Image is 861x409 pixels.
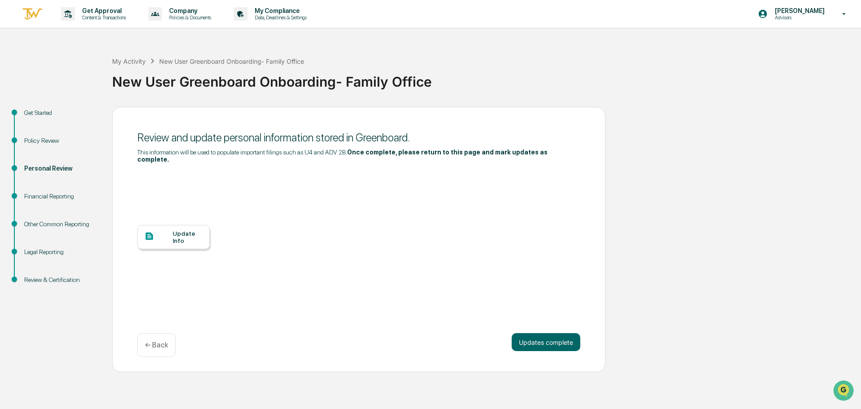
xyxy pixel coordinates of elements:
button: Start new chat [152,71,163,82]
img: logo [22,7,43,22]
p: How can we help? [9,19,163,33]
button: Updates complete [512,333,580,351]
p: Policies & Documents [162,14,216,21]
span: Data Lookup [18,130,57,139]
p: Content & Transactions [75,14,130,21]
img: 1746055101610-c473b297-6a78-478c-a979-82029cc54cd1 [9,69,25,85]
div: Get Started [24,108,98,118]
b: Once complete, please return to this page and mark updates as complete. [137,149,548,163]
p: Advisors [768,14,829,21]
div: We're available if you need us! [30,78,113,85]
div: 🖐️ [9,114,16,121]
div: Legal Reporting [24,247,98,257]
p: ← Back [145,341,168,349]
span: Pylon [89,152,109,159]
a: 🔎Data Lookup [5,127,60,143]
span: Attestations [74,113,111,122]
a: Powered byPylon [63,152,109,159]
div: New User Greenboard Onboarding- Family Office [159,57,304,65]
div: 🗄️ [65,114,72,121]
input: Clear [23,41,148,50]
p: My Compliance [248,7,311,14]
p: Get Approval [75,7,130,14]
p: Company [162,7,216,14]
iframe: Open customer support [832,379,857,404]
div: Update Info [173,230,203,244]
div: Personal Review [24,164,98,173]
a: 🖐️Preclearance [5,110,61,126]
div: Other Common Reporting [24,220,98,229]
div: Policy Review [24,136,98,145]
div: Review and update personal information stored in Greenboard. [137,131,580,144]
div: New User Greenboard Onboarding- Family Office [112,66,857,90]
span: Preclearance [18,113,58,122]
div: This information will be used to populate important filings such as U4 and ADV 2B. [137,149,580,163]
div: My Activity [112,57,146,65]
div: Start new chat [30,69,147,78]
p: Data, Deadlines & Settings [248,14,311,21]
div: Financial Reporting [24,192,98,201]
div: Review & Certification [24,275,98,285]
div: 🔎 [9,131,16,138]
p: [PERSON_NAME] [768,7,829,14]
a: 🗄️Attestations [61,110,115,126]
